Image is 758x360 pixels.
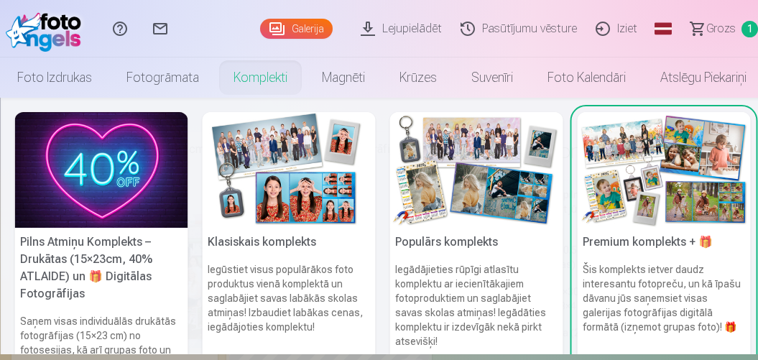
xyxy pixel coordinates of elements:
img: /fa1 [6,6,88,52]
a: Suvenīri [454,57,530,98]
img: Klasiskais komplekts [202,112,375,228]
a: Krūzes [382,57,454,98]
a: Fotogrāmata [109,57,216,98]
a: Galerija [260,19,333,39]
a: Komplekti [216,57,305,98]
span: Grozs [706,20,736,37]
h5: Klasiskais komplekts [202,228,375,257]
h5: Pilns Atmiņu Komplekts – Drukātas (15×23cm, 40% ATLAIDE) un 🎁 Digitālas Fotogrāfijas [14,228,188,308]
span: 1 [741,21,758,37]
h5: Populārs komplekts [389,228,563,257]
h5: Premium komplekts + 🎁 [577,228,750,257]
a: Foto kalendāri [530,57,643,98]
a: Magnēti [305,57,382,98]
img: Premium komplekts + 🎁 [577,112,750,228]
img: Pilns Atmiņu Komplekts – Drukātas (15×23cm, 40% ATLAIDE) un 🎁 Digitālas Fotogrāfijas [14,112,188,228]
img: Populārs komplekts [389,112,563,228]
